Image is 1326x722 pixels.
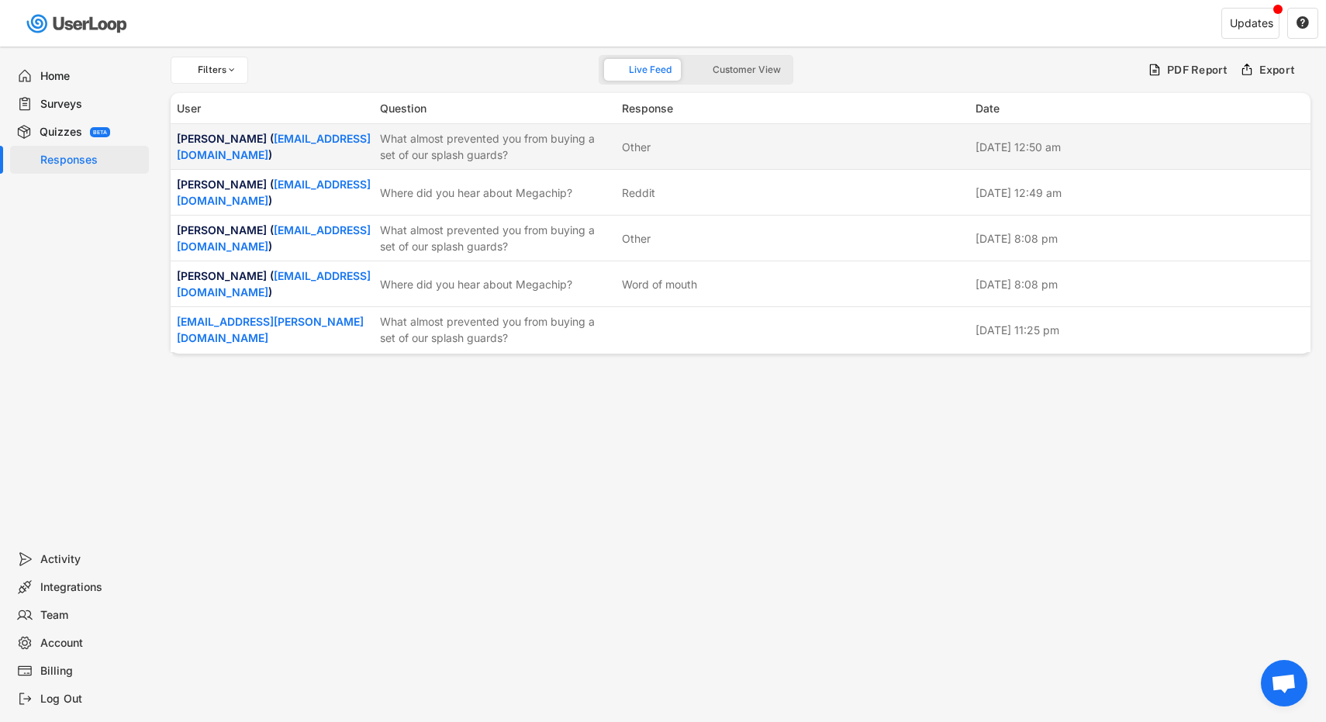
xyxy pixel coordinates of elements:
[1296,16,1310,30] button: 
[976,322,1304,338] div: [DATE] 11:25 pm
[1261,660,1307,706] div: Open chat
[380,222,613,254] div: What almost prevented you from buying a set of our splash guards?
[380,130,613,163] div: What almost prevented you from buying a set of our splash guards?
[40,97,143,112] div: Surveys
[380,313,613,346] div: What almost prevented you from buying a set of our splash guards?
[177,132,371,161] a: [EMAIL_ADDRESS][DOMAIN_NAME]
[622,100,966,116] div: Response
[40,69,143,84] div: Home
[976,185,1304,201] div: [DATE] 12:49 am
[177,269,371,299] a: [EMAIL_ADDRESS][DOMAIN_NAME]
[976,276,1304,292] div: [DATE] 8:08 pm
[629,65,672,74] span: Live Feed
[40,636,143,651] div: Account
[713,65,781,74] span: Customer View
[622,230,651,247] div: Other
[40,153,143,168] div: Responses
[380,185,613,201] div: Where did you hear about Megachip?
[976,139,1304,155] div: [DATE] 12:50 am
[177,315,364,344] a: [EMAIL_ADDRESS][PERSON_NAME][DOMAIN_NAME]
[40,664,143,679] div: Billing
[40,692,143,706] div: Log Out
[622,276,697,292] div: Word of mouth
[177,130,371,163] div: [PERSON_NAME] ( )
[198,65,238,74] div: Filters
[976,100,1304,116] div: Date
[93,130,107,135] div: BETA
[604,59,681,81] button: Live Feed
[177,268,371,300] div: [PERSON_NAME] ( )
[40,608,143,623] div: Team
[177,223,371,253] a: [EMAIL_ADDRESS][DOMAIN_NAME]
[40,552,143,567] div: Activity
[40,125,82,140] div: Quizzes
[177,176,371,209] div: [PERSON_NAME] ( )
[177,222,371,254] div: [PERSON_NAME] ( )
[622,139,651,155] div: Other
[177,178,371,207] a: [EMAIL_ADDRESS][DOMAIN_NAME]
[622,185,655,201] div: Reddit
[380,276,613,292] div: Where did you hear about Megachip?
[380,100,613,116] div: Question
[1230,18,1273,29] div: Updates
[177,100,371,116] div: User
[23,8,133,40] img: userloop-logo-01.svg
[40,580,143,595] div: Integrations
[1297,16,1309,29] text: 
[976,230,1304,247] div: [DATE] 8:08 pm
[1259,63,1296,77] div: Export
[688,59,790,81] button: Customer View
[1167,63,1228,77] div: PDF Report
